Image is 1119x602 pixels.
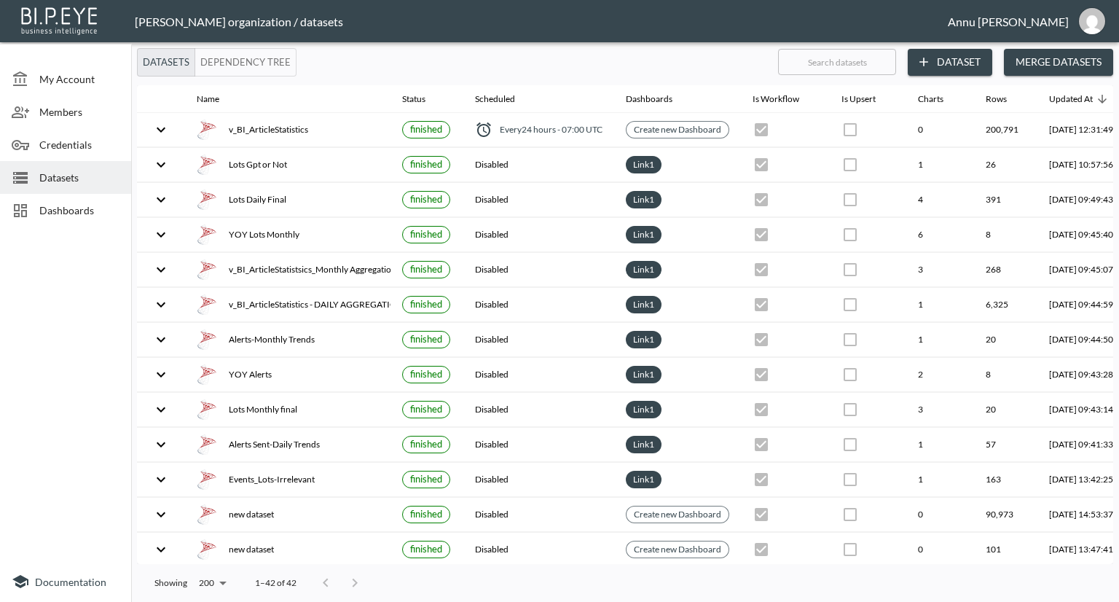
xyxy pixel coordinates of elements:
[185,358,390,392] th: {"type":"div","key":null,"ref":null,"props":{"style":{"display":"flex","gap":16,"alignItems":"cen...
[830,323,906,357] th: {"type":{},"key":null,"ref":null,"props":{"disabled":true,"color":"primary","style":{"padding":0}...
[630,226,657,243] a: Link1
[390,253,463,287] th: {"type":{},"key":null,"ref":null,"props":{"size":"small","label":{"type":{},"key":null,"ref":null...
[830,183,906,217] th: {"type":{},"key":null,"ref":null,"props":{"disabled":true,"color":"primary","style":{"padding":0}...
[614,183,741,217] th: {"type":"div","key":null,"ref":null,"props":{"style":{"display":"flex","flexWrap":"wrap","gap":6}...
[626,541,729,558] div: Create new Dashboard
[475,90,515,108] div: Scheduled
[830,218,906,252] th: {"type":{},"key":null,"ref":null,"props":{"disabled":true,"color":"primary","style":{"padding":0}...
[390,358,463,392] th: {"type":{},"key":null,"ref":null,"props":{"size":"small","label":{"type":{},"key":null,"ref":null...
[149,187,173,212] button: expand row
[778,44,896,80] input: Search datasets
[197,434,379,455] div: Alerts Sent-Daily Trends
[410,263,442,275] span: finished
[906,463,974,497] th: 1
[197,364,379,385] div: YOY Alerts
[630,156,657,173] a: Link1
[197,434,217,455] img: mssql icon
[741,113,830,147] th: {"type":{},"key":null,"ref":null,"props":{"disabled":true,"checked":true,"color":"primary","style...
[753,90,818,108] span: Is Workflow
[390,393,463,427] th: {"type":{},"key":null,"ref":null,"props":{"size":"small","label":{"type":{},"key":null,"ref":null...
[753,90,799,108] div: Is Workflow
[741,148,830,182] th: {"type":{},"key":null,"ref":null,"props":{"disabled":true,"checked":true,"color":"primary","style...
[185,253,390,287] th: {"type":"div","key":null,"ref":null,"props":{"style":{"display":"flex","gap":16,"alignItems":"cen...
[614,253,741,287] th: {"type":"div","key":null,"ref":null,"props":{"style":{"display":"flex","flexWrap":"wrap","gap":6}...
[830,358,906,392] th: {"type":{},"key":null,"ref":null,"props":{"disabled":true,"color":"primary","style":{"padding":0}...
[626,90,691,108] span: Dashboards
[741,358,830,392] th: {"type":{},"key":null,"ref":null,"props":{"disabled":true,"checked":true,"color":"primary","style...
[630,191,657,208] a: Link1
[390,323,463,357] th: {"type":{},"key":null,"ref":null,"props":{"size":"small","label":{"type":{},"key":null,"ref":null...
[631,121,724,138] a: Create new Dashboard
[830,253,906,287] th: {"type":{},"key":null,"ref":null,"props":{"disabled":true,"color":"primary","style":{"padding":0}...
[626,436,661,453] div: Link1
[410,158,442,170] span: finished
[741,253,830,287] th: {"type":{},"key":null,"ref":null,"props":{"disabled":true,"checked":true,"color":"primary","style...
[974,113,1037,147] th: 200,791
[741,183,830,217] th: {"type":{},"key":null,"ref":null,"props":{"disabled":true,"checked":true,"color":"primary","style...
[830,428,906,462] th: {"type":{},"key":null,"ref":null,"props":{"disabled":true,"color":"primary","style":{"padding":0}...
[463,358,614,392] th: Disabled
[974,253,1037,287] th: 268
[626,261,661,278] div: Link1
[830,113,906,147] th: {"type":{},"key":null,"ref":null,"props":{"disabled":true,"color":"primary","style":{"padding":0}...
[614,498,741,532] th: {"type":{},"key":null,"ref":null,"props":{"size":"small","clickable":true,"style":{"background":"...
[149,117,173,142] button: expand row
[974,533,1037,567] th: 101
[614,218,741,252] th: {"type":"div","key":null,"ref":null,"props":{"style":{"display":"flex","flexWrap":"wrap","gap":6}...
[908,49,992,76] button: Dataset
[39,203,119,218] span: Dashboards
[974,428,1037,462] th: 57
[463,218,614,252] th: Disabled
[390,498,463,532] th: {"type":{},"key":null,"ref":null,"props":{"size":"small","label":{"type":{},"key":null,"ref":null...
[626,471,661,488] div: Link1
[255,576,297,589] p: 1–42 of 42
[149,152,173,177] button: expand row
[630,436,657,453] a: Link1
[974,358,1037,392] th: 8
[149,292,173,317] button: expand row
[974,148,1037,182] th: 26
[906,358,974,392] th: 2
[39,71,119,87] span: My Account
[841,90,895,108] span: Is Upsert
[390,428,463,462] th: {"type":{},"key":null,"ref":null,"props":{"size":"small","label":{"type":{},"key":null,"ref":null...
[410,473,442,485] span: finished
[626,296,661,313] div: Link1
[906,113,974,147] th: 0
[197,399,217,420] img: mssql icon
[185,463,390,497] th: {"type":"div","key":null,"ref":null,"props":{"style":{"display":"flex","gap":16,"alignItems":"cen...
[410,543,442,555] span: finished
[410,298,442,310] span: finished
[185,498,390,532] th: {"type":"div","key":null,"ref":null,"props":{"style":{"display":"flex","gap":16,"alignItems":"cen...
[906,183,974,217] th: 4
[197,224,217,245] img: mssql icon
[197,224,379,245] div: YOY Lots Monthly
[906,253,974,287] th: 3
[197,90,219,108] div: Name
[630,401,657,418] a: Link1
[630,331,657,348] a: Link1
[185,393,390,427] th: {"type":"div","key":null,"ref":null,"props":{"style":{"display":"flex","gap":16,"alignItems":"cen...
[410,228,442,240] span: finished
[986,90,1007,108] div: Rows
[463,463,614,497] th: Disabled
[500,123,602,136] span: Every 24 hours - 07:00 UTC
[149,327,173,352] button: expand row
[197,120,379,140] div: v_BI_ArticleStatistics
[39,170,119,185] span: Datasets
[149,502,173,527] button: expand row
[631,541,724,558] a: Create new Dashboard
[830,463,906,497] th: {"type":{},"key":null,"ref":null,"props":{"disabled":true,"checked":false,"color":"primary","styl...
[402,90,425,108] div: Status
[197,469,217,490] img: mssql icon
[185,183,390,217] th: {"type":"div","key":null,"ref":null,"props":{"style":{"display":"flex","gap":16,"alignItems":"cen...
[631,506,724,523] a: Create new Dashboard
[741,288,830,322] th: {"type":{},"key":null,"ref":null,"props":{"disabled":true,"checked":true,"color":"primary","style...
[197,120,217,140] img: mssql icon
[197,504,379,525] div: new dataset
[12,573,119,590] a: Documentation
[614,428,741,462] th: {"type":"div","key":null,"ref":null,"props":{"style":{"display":"flex","flexWrap":"wrap","gap":6}...
[906,288,974,322] th: 1
[906,148,974,182] th: 1
[948,15,1069,28] div: Annu [PERSON_NAME]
